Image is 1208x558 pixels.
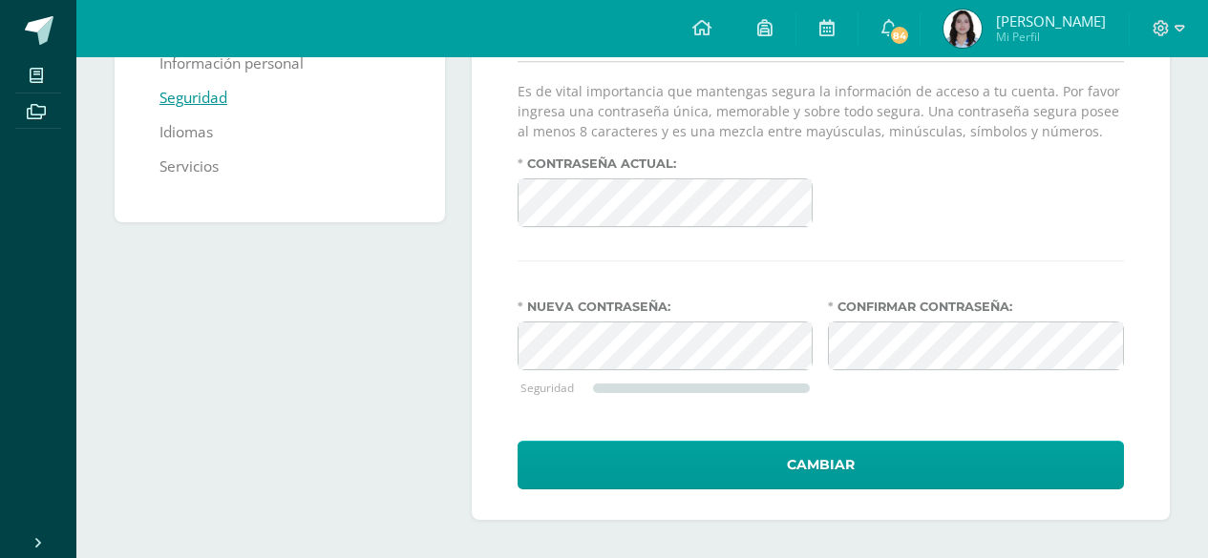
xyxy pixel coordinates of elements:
[518,300,814,314] label: Nueva contraseña:
[996,29,1106,45] span: Mi Perfil
[520,380,593,395] div: Seguridad
[159,81,227,115] a: Seguridad
[518,156,814,171] label: Contraseña actual:
[518,441,1124,489] button: Cambiar
[159,115,213,150] a: Idiomas
[943,10,982,48] img: 01ed410f02c96c65dc1582bb8cdc892c.png
[828,300,1124,314] label: Confirmar contraseña:
[159,150,219,184] a: Servicios
[889,25,910,46] span: 84
[159,47,304,81] a: Información personal
[518,81,1124,141] p: Es de vital importancia que mantengas segura la información de acceso a tu cuenta. Por favor ingr...
[996,11,1106,31] span: [PERSON_NAME]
